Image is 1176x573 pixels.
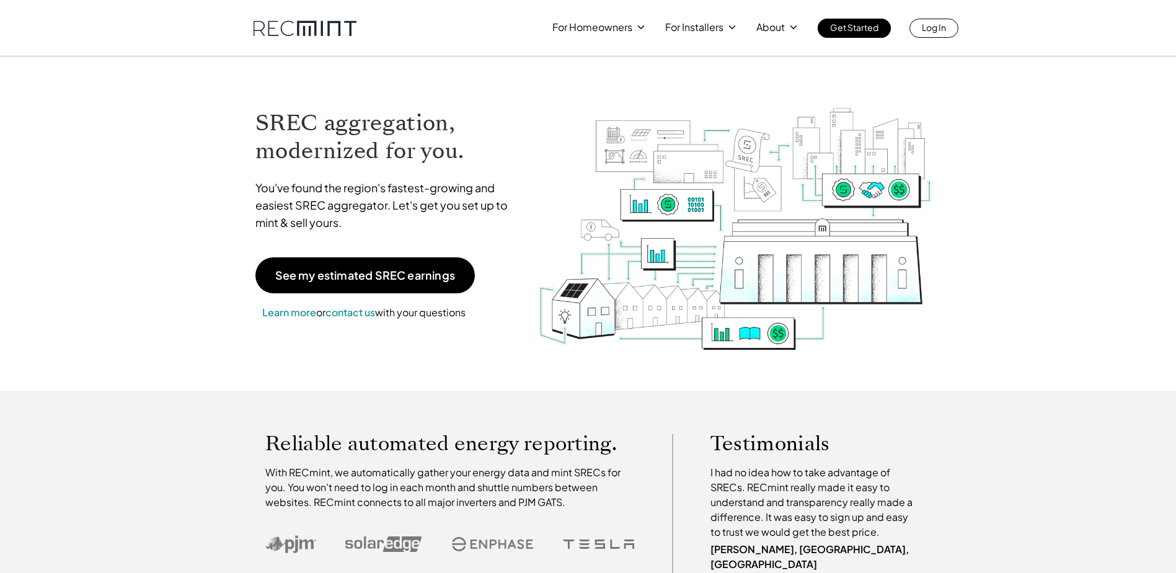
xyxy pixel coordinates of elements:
[255,109,519,165] h1: SREC aggregation, modernized for you.
[265,465,635,510] p: With RECmint, we automatically gather your energy data and mint SRECs for you. You won't need to ...
[537,75,933,353] img: RECmint value cycle
[265,434,635,453] p: Reliable automated energy reporting.
[255,257,475,293] a: See my estimated SREC earnings
[830,19,878,36] p: Get Started
[325,306,375,319] a: contact us
[710,434,895,453] p: Testimonials
[255,304,472,321] p: or with your questions
[665,19,723,36] p: For Installers
[756,19,785,36] p: About
[710,542,919,572] p: [PERSON_NAME], [GEOGRAPHIC_DATA], [GEOGRAPHIC_DATA]
[710,465,919,540] p: I had no idea how to take advantage of SRECs. RECmint really made it easy to understand and trans...
[909,19,958,38] a: Log In
[818,19,891,38] a: Get Started
[255,179,519,231] p: You've found the region's fastest-growing and easiest SREC aggregator. Let's get you set up to mi...
[552,19,632,36] p: For Homeowners
[275,270,455,281] p: See my estimated SREC earnings
[262,306,316,319] a: Learn more
[922,19,946,36] p: Log In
